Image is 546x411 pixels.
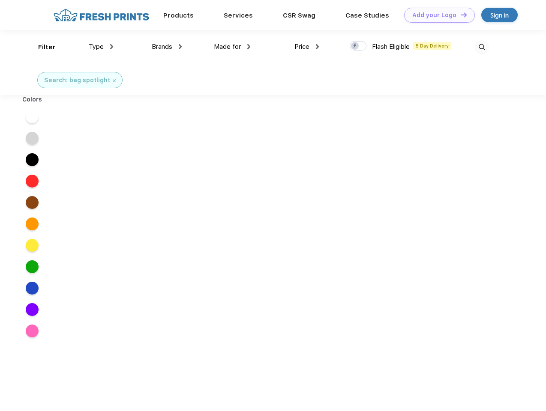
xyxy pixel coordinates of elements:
[316,44,319,49] img: dropdown.png
[294,43,309,51] span: Price
[89,43,104,51] span: Type
[214,43,241,51] span: Made for
[372,43,410,51] span: Flash Eligible
[481,8,518,22] a: Sign in
[113,79,116,82] img: filter_cancel.svg
[490,10,509,20] div: Sign in
[475,40,489,54] img: desktop_search.svg
[44,76,110,85] div: Search: bag spotlight
[461,12,467,17] img: DT
[110,44,113,49] img: dropdown.png
[152,43,172,51] span: Brands
[413,42,451,50] span: 5 Day Delivery
[38,42,56,52] div: Filter
[16,95,49,104] div: Colors
[51,8,152,23] img: fo%20logo%202.webp
[163,12,194,19] a: Products
[412,12,456,19] div: Add your Logo
[179,44,182,49] img: dropdown.png
[247,44,250,49] img: dropdown.png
